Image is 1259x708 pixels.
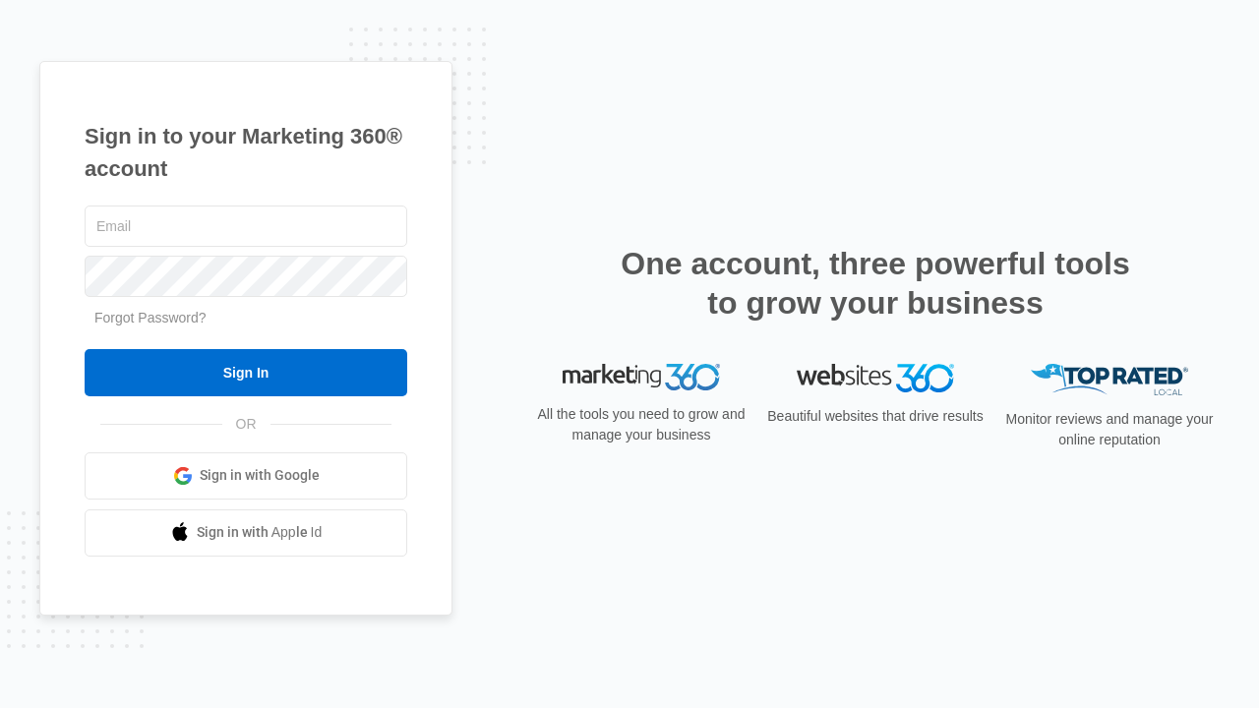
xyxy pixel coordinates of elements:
[615,244,1136,323] h2: One account, three powerful tools to grow your business
[94,310,207,325] a: Forgot Password?
[563,364,720,391] img: Marketing 360
[999,409,1220,450] p: Monitor reviews and manage your online reputation
[765,406,986,427] p: Beautiful websites that drive results
[85,206,407,247] input: Email
[197,522,323,543] span: Sign in with Apple Id
[1031,364,1188,396] img: Top Rated Local
[200,465,320,486] span: Sign in with Google
[85,452,407,500] a: Sign in with Google
[222,414,270,435] span: OR
[531,404,751,445] p: All the tools you need to grow and manage your business
[85,349,407,396] input: Sign In
[85,120,407,185] h1: Sign in to your Marketing 360® account
[797,364,954,392] img: Websites 360
[85,509,407,557] a: Sign in with Apple Id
